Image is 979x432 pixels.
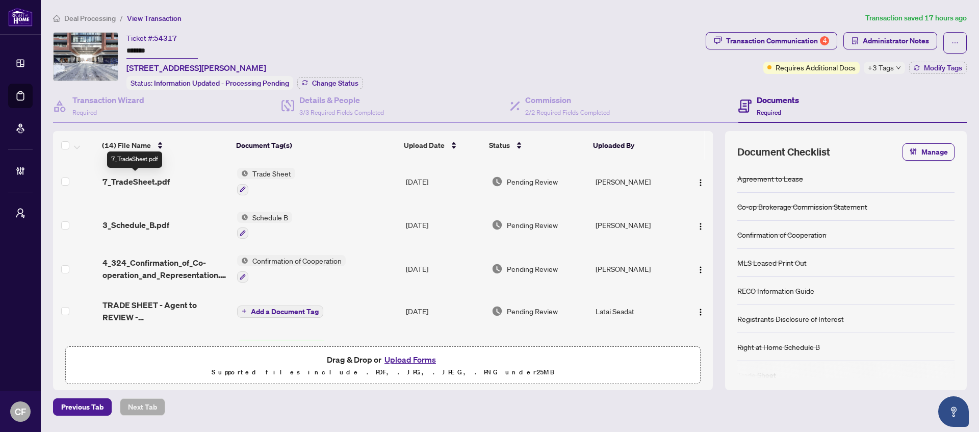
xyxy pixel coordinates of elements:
span: [STREET_ADDRESS][PERSON_NAME] [126,62,266,74]
img: Document Status [492,306,503,317]
span: INV to Landlord -BTV - [STREET_ADDRESS]pdf [102,341,229,366]
h4: Details & People [299,94,384,106]
span: Drag & Drop or [327,353,439,366]
button: Open asap [938,396,969,427]
span: Confirmation of Cooperation [248,255,346,266]
button: Status IconBack to Vendor Letter [237,340,326,367]
span: Manage [921,144,948,160]
td: Latai Seadat [591,291,683,332]
td: [PERSON_NAME] [591,247,683,291]
td: Latai Seadat [591,332,683,375]
img: Logo [697,179,705,187]
span: 2/2 Required Fields Completed [525,109,610,116]
span: Pending Review [507,176,558,187]
button: Administrator Notes [843,32,937,49]
img: Logo [697,222,705,231]
div: Registrants Disclosure of Interest [737,313,844,324]
img: IMG-N12385327_1.jpg [54,33,118,81]
th: Upload Date [400,131,485,160]
th: Document Tag(s) [232,131,400,160]
button: Logo [692,261,709,277]
div: Status: [126,76,293,90]
span: (14) File Name [102,140,151,151]
span: down [896,65,901,70]
div: Agreement to Lease [737,173,803,184]
td: [PERSON_NAME] [591,204,683,247]
img: Document Status [492,176,503,187]
td: [DATE] [402,204,487,247]
span: 3_Schedule_B.pdf [102,219,169,231]
span: plus [242,309,247,314]
span: Required [757,109,781,116]
span: Pending Review [507,263,558,274]
td: [DATE] [402,291,487,332]
span: Trade Sheet [248,168,295,179]
button: Previous Tab [53,398,112,416]
h4: Commission [525,94,610,106]
div: 4 [820,36,829,45]
span: solution [852,37,859,44]
span: CF [15,404,26,419]
th: Uploaded By [589,131,680,160]
span: Change Status [312,80,358,87]
img: Status Icon [237,255,248,266]
span: Modify Tags [924,64,962,71]
img: Status Icon [237,212,248,223]
div: RECO Information Guide [737,285,814,296]
div: Right at Home Schedule B [737,341,820,352]
th: Status [485,131,588,160]
td: [DATE] [402,247,487,291]
span: ellipsis [951,39,959,46]
span: Add a Document Tag [251,308,319,315]
h4: Documents [757,94,799,106]
span: Required [72,109,97,116]
td: [DATE] [402,160,487,204]
button: Status IconSchedule B [237,212,292,239]
button: Upload Forms [381,353,439,366]
button: Add a Document Tag [237,304,323,318]
button: Modify Tags [909,62,967,74]
button: Change Status [297,77,363,89]
span: Upload Date [404,140,445,151]
span: View Transaction [127,14,182,23]
span: Back to Vendor Letter [248,340,326,351]
td: [DATE] [402,332,487,375]
h4: Transaction Wizard [72,94,144,106]
span: home [53,15,60,22]
button: Next Tab [120,398,165,416]
button: Logo [692,217,709,233]
span: 3/3 Required Fields Completed [299,109,384,116]
span: Drag & Drop orUpload FormsSupported files include .PDF, .JPG, .JPEG, .PNG under25MB [66,347,700,385]
button: Status IconConfirmation of Cooperation [237,255,346,283]
span: Document Checklist [737,145,830,159]
button: Add a Document Tag [237,306,323,318]
p: Supported files include .PDF, .JPG, .JPEG, .PNG under 25 MB [72,366,694,378]
span: 54317 [154,34,177,43]
span: Requires Additional Docs [776,62,856,73]
img: Status Icon [237,340,248,351]
img: Logo [697,266,705,274]
article: Transaction saved 17 hours ago [865,12,967,24]
img: Document Status [492,263,503,274]
span: TRADE SHEET - Agent to REVIEW - [STREET_ADDRESS]pdf [102,299,229,323]
span: 4_324_Confirmation_of_Co-operation_and_Representation.pdf [102,257,229,281]
span: Information Updated - Processing Pending [154,79,289,88]
span: Previous Tab [61,399,104,415]
span: 7_TradeSheet.pdf [102,175,170,188]
div: Co-op Brokerage Commission Statement [737,201,867,212]
img: Document Status [492,219,503,231]
img: Logo [697,308,705,316]
div: Ticket #: [126,32,177,44]
button: Status IconTrade Sheet [237,168,295,195]
span: +3 Tags [868,62,894,73]
div: MLS Leased Print Out [737,257,807,268]
span: user-switch [15,208,25,218]
span: Status [489,140,510,151]
img: logo [8,8,33,27]
span: Administrator Notes [863,33,929,49]
span: Deal Processing [64,14,116,23]
button: Manage [903,143,955,161]
li: / [120,12,123,24]
td: [PERSON_NAME] [591,160,683,204]
span: Schedule B [248,212,292,223]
